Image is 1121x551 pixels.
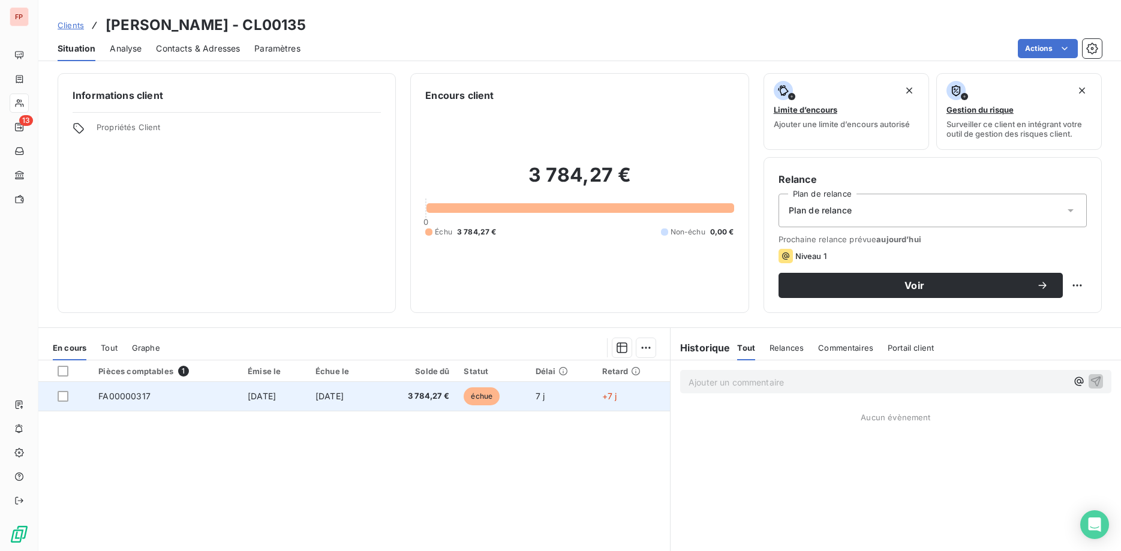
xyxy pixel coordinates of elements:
button: Actions [1018,39,1078,58]
h3: [PERSON_NAME] - CL00135 [106,14,306,36]
div: Statut [464,366,521,376]
span: 0 [423,217,428,227]
span: Gestion du risque [946,105,1014,115]
span: Clients [58,20,84,30]
h2: 3 784,27 € [425,163,734,199]
span: Tout [737,343,755,353]
span: [DATE] [315,391,344,401]
div: Émise le [248,366,301,376]
div: FP [10,7,29,26]
span: Analyse [110,43,142,55]
button: Gestion du risqueSurveiller ce client en intégrant votre outil de gestion des risques client. [936,73,1102,150]
h6: Informations client [73,88,381,103]
div: Délai [536,366,588,376]
div: Retard [602,366,663,376]
span: 7 j [536,391,545,401]
span: En cours [53,343,86,353]
span: Surveiller ce client en intégrant votre outil de gestion des risques client. [946,119,1092,138]
span: Propriétés Client [97,122,381,139]
span: Aucun évènement [861,413,930,422]
div: Open Intercom Messenger [1080,510,1109,539]
button: Limite d’encoursAjouter une limite d’encours autorisé [764,73,929,150]
h6: Historique [671,341,731,355]
span: Graphe [132,343,160,353]
span: échue [464,387,500,405]
span: [DATE] [248,391,276,401]
span: Niveau 1 [795,251,827,261]
span: Situation [58,43,95,55]
a: Clients [58,19,84,31]
button: Voir [779,273,1063,298]
span: Ajouter une limite d’encours autorisé [774,119,910,129]
span: Non-échu [671,227,705,237]
span: 0,00 € [710,227,734,237]
span: Paramètres [254,43,300,55]
span: Portail client [888,343,934,353]
span: 3 784,27 € [384,390,449,402]
h6: Relance [779,172,1087,186]
div: Solde dû [384,366,449,376]
span: Voir [793,281,1036,290]
div: Pièces comptables [98,366,233,377]
span: 13 [19,115,33,126]
span: Prochaine relance prévue [779,234,1087,244]
div: Échue le [315,366,369,376]
span: Tout [101,343,118,353]
span: 1 [178,366,189,377]
img: Logo LeanPay [10,525,29,544]
h6: Encours client [425,88,494,103]
span: aujourd’hui [876,234,921,244]
span: Commentaires [818,343,873,353]
span: Relances [770,343,804,353]
span: Contacts & Adresses [156,43,240,55]
span: +7 j [602,391,617,401]
span: Limite d’encours [774,105,837,115]
span: Échu [435,227,452,237]
span: FA00000317 [98,391,151,401]
span: 3 784,27 € [457,227,497,237]
span: Plan de relance [789,204,852,216]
